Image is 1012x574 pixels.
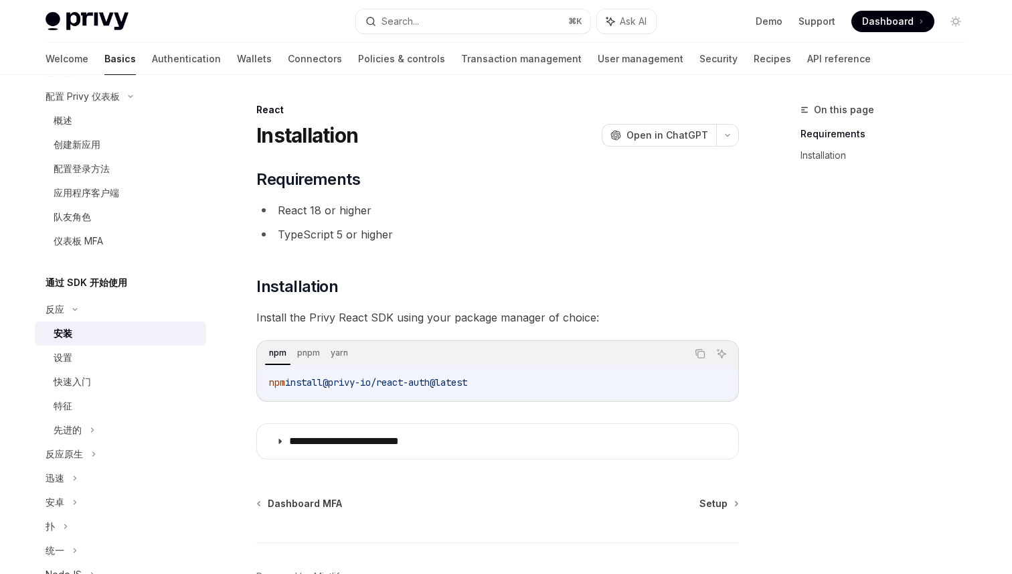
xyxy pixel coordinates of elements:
[152,43,221,75] a: Authentication
[35,109,206,133] a: 概述
[46,472,64,484] font: 迅速
[461,43,582,75] a: Transaction management
[35,370,206,394] a: 快速入门
[358,43,445,75] a: Policies & controls
[54,139,100,150] font: 创建新应用
[46,43,88,75] a: Welcome
[256,225,739,244] li: TypeScript 5 or higher
[800,123,977,145] a: Requirements
[293,345,324,361] div: pnpm
[237,43,272,75] a: Wallets
[356,9,590,33] button: Search...⌘K
[269,376,285,388] span: npm
[54,376,91,387] font: 快速入门
[46,303,64,315] font: 反应
[35,394,206,418] a: 特征
[265,345,290,361] div: npm
[256,201,739,220] li: React 18 or higher
[754,43,791,75] a: Recipes
[258,497,342,510] a: Dashboard MFA
[256,276,338,297] span: Installation
[602,124,716,147] button: Open in ChatGPT
[46,12,129,31] img: light logo
[35,205,206,229] a: 队友角色
[54,235,103,246] font: 仪表板 MFA
[568,16,582,27] span: ⌘ K
[327,345,352,361] div: yarn
[285,376,323,388] span: install
[323,376,467,388] span: @privy-io/react-auth@latest
[35,157,206,181] a: 配置登录方法
[35,181,206,205] a: 应用程序客户端
[54,352,72,363] font: 设置
[851,11,934,32] a: Dashboard
[382,13,419,29] div: Search...
[54,328,72,339] font: 安装
[35,346,206,370] a: 设置
[256,123,358,147] h1: Installation
[626,129,708,142] span: Open in ChatGPT
[756,15,782,28] a: Demo
[713,345,730,362] button: Ask AI
[798,15,835,28] a: Support
[46,277,127,288] font: 通过 SDK 开始使用
[54,400,72,411] font: 特征
[800,145,977,166] a: Installation
[691,345,709,362] button: Copy the contents from the code block
[104,43,136,75] a: Basics
[620,15,647,28] span: Ask AI
[814,102,874,118] span: On this page
[54,211,91,222] font: 队友角色
[598,43,683,75] a: User management
[597,9,656,33] button: Ask AI
[699,497,728,510] span: Setup
[862,15,914,28] span: Dashboard
[256,169,360,190] span: Requirements
[699,497,738,510] a: Setup
[46,520,55,532] font: 扑
[46,448,83,459] font: 反应原生
[288,43,342,75] a: Connectors
[54,115,72,126] font: 概述
[256,103,739,117] div: React
[35,321,206,346] a: 安装
[35,133,206,157] a: 创建新应用
[46,496,64,508] font: 安卓
[54,187,119,198] font: 应用程序客户端
[256,308,739,327] span: Install the Privy React SDK using your package manager of choice:
[35,229,206,253] a: 仪表板 MFA
[945,11,966,32] button: Toggle dark mode
[54,163,110,174] font: 配置登录方法
[807,43,871,75] a: API reference
[54,424,82,435] font: 先进的
[699,43,738,75] a: Security
[268,497,342,510] span: Dashboard MFA
[46,545,64,556] font: 统一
